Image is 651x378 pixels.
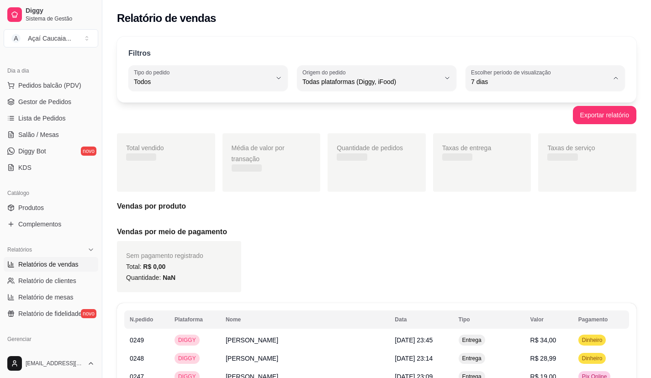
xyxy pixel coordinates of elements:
[4,29,98,47] button: Select a team
[18,114,66,123] span: Lista de Pedidos
[18,147,46,156] span: Diggy Bot
[302,68,349,76] label: Origem do pedido
[4,63,98,78] div: Dia a dia
[117,11,216,26] h2: Relatório de vendas
[163,274,175,281] span: NaN
[117,226,636,237] h5: Vendas por meio de pagamento
[302,77,440,86] span: Todas plataformas (Diggy, iFood)
[18,203,44,212] span: Produtos
[26,7,95,15] span: Diggy
[471,68,554,76] label: Escolher período de visualização
[232,144,285,163] span: Média de valor por transação
[4,186,98,200] div: Catálogo
[126,263,165,270] span: Total:
[117,201,636,212] h5: Vendas por produto
[28,34,71,43] div: Açaí Caucaia ...
[18,97,71,106] span: Gestor de Pedidos
[143,263,165,270] span: R$ 0,00
[18,163,32,172] span: KDS
[126,252,203,259] span: Sem pagamento registrado
[7,246,32,253] span: Relatórios
[18,130,59,139] span: Salão / Mesas
[18,220,61,229] span: Complementos
[4,332,98,346] div: Gerenciar
[128,48,151,59] p: Filtros
[471,77,609,86] span: 7 dias
[126,274,175,281] span: Quantidade:
[18,293,74,302] span: Relatório de mesas
[18,260,79,269] span: Relatórios de vendas
[337,144,403,152] span: Quantidade de pedidos
[134,68,173,76] label: Tipo do pedido
[26,360,84,367] span: [EMAIL_ADDRESS][DOMAIN_NAME]
[18,81,81,90] span: Pedidos balcão (PDV)
[26,15,95,22] span: Sistema de Gestão
[18,276,76,285] span: Relatório de clientes
[18,309,82,318] span: Relatório de fidelidade
[11,34,21,43] span: A
[126,144,164,152] span: Total vendido
[442,144,491,152] span: Taxas de entrega
[134,77,271,86] span: Todos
